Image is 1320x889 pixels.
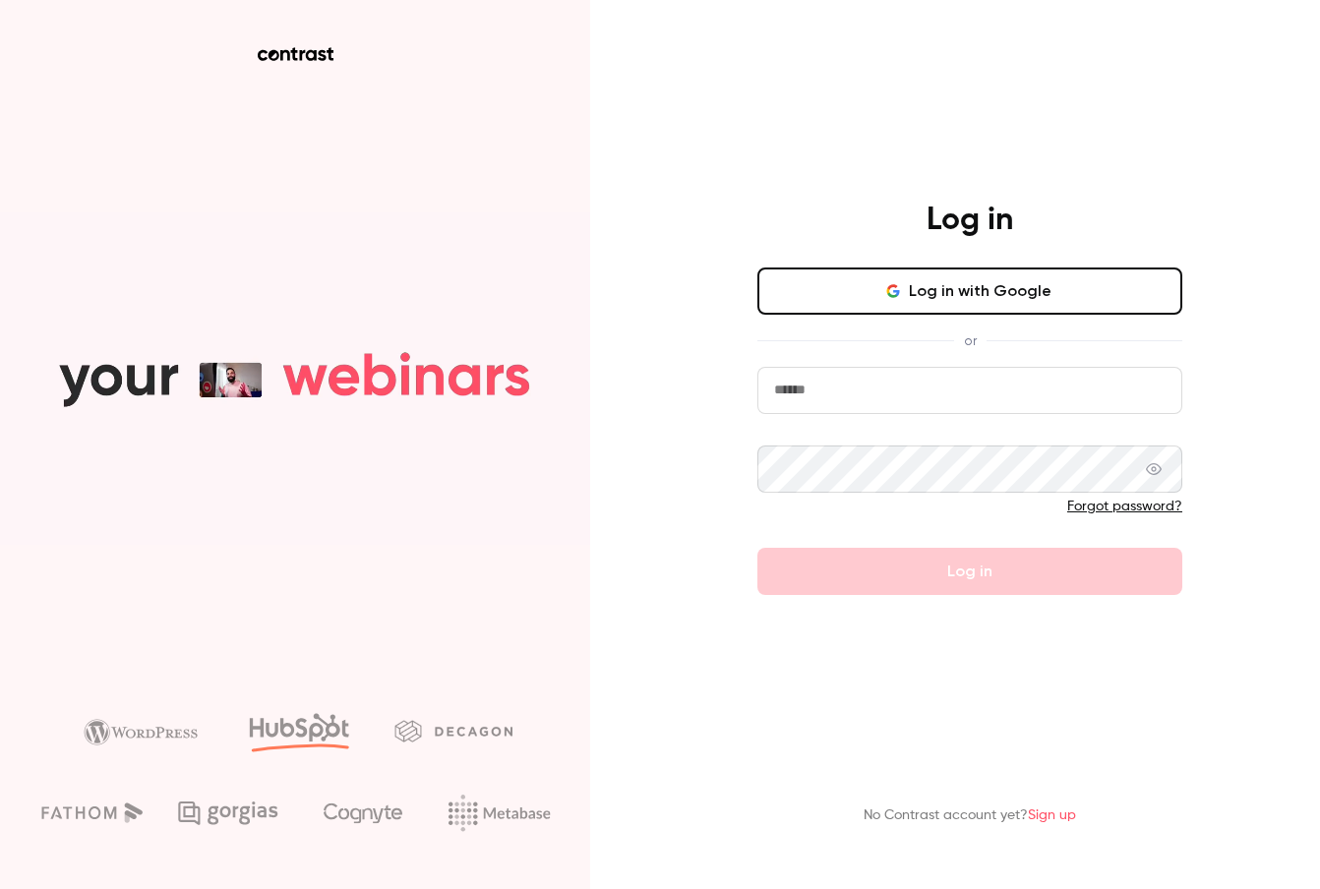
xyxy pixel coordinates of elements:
[954,330,987,351] span: or
[394,720,512,741] img: decagon
[1028,808,1076,822] a: Sign up
[757,267,1182,315] button: Log in with Google
[927,201,1013,240] h4: Log in
[864,805,1076,826] p: No Contrast account yet?
[1067,500,1182,513] a: Forgot password?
